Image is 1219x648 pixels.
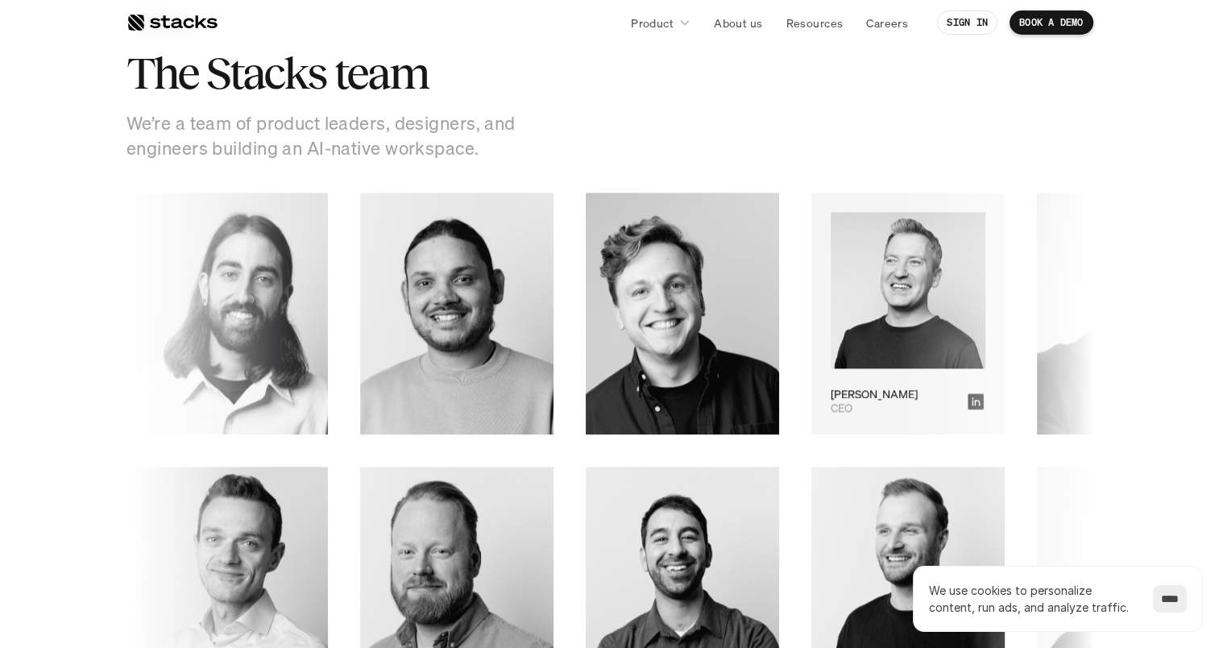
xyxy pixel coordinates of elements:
p: About us [714,15,762,31]
a: SIGN IN [937,10,997,35]
p: We’re a team of product leaders, designers, and engineers building an AI-native workspace. [126,111,529,161]
a: BOOK A DEMO [1010,10,1093,35]
a: About us [704,8,772,37]
h2: The Stacks team [126,48,610,98]
a: Careers [856,8,918,37]
p: Careers [866,15,908,31]
p: CEO [796,401,818,415]
a: Resources [776,8,852,37]
p: Resources [786,15,843,31]
p: SIGN IN [947,17,988,28]
p: We use cookies to personalize content, run ads, and analyze traffic. [929,582,1137,616]
p: BOOK A DEMO [1019,17,1084,28]
p: Product [631,15,674,31]
p: [PERSON_NAME] [796,388,883,402]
